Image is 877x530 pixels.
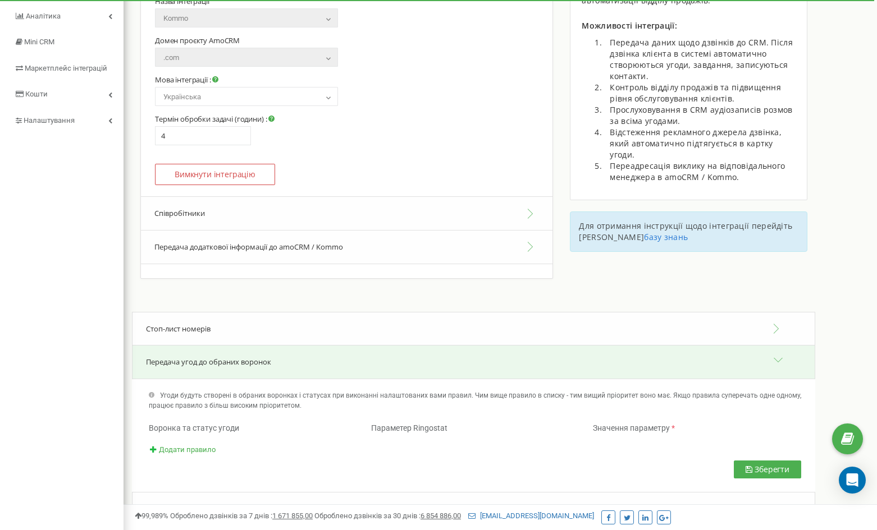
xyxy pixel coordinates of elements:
[604,37,795,82] li: Передача даних щодо дзвінків до CRM. Після дзвінка клієнта в системі автоматично створюються угод...
[155,48,338,67] span: .com
[644,232,688,242] a: базу знань
[839,467,866,494] div: Open Intercom Messenger
[135,511,168,520] span: 99,989%
[593,423,670,432] span: Значення параметру
[141,196,552,231] button: Співробітники
[272,511,313,520] u: 1 671 855,00
[604,82,795,104] li: Контроль відділу продажів та підвищення рівня обслуговування клієнтів.
[159,89,334,105] span: Українська
[155,164,275,185] button: Вимкнути інтеграцію
[159,50,334,66] span: .com
[155,8,338,27] span: Kommo
[314,511,461,520] span: Оброблено дзвінків за 30 днів :
[141,231,552,264] button: Передача додаткової інформації до amoCRM / Kommo
[421,511,461,520] u: 6 854 886,00
[159,445,216,454] span: Додати правило
[371,423,447,432] span: Параметер Ringostat
[24,38,54,46] span: Mini CRM
[468,511,594,520] a: [EMAIL_ADDRESS][DOMAIN_NAME]
[604,160,795,183] li: Переадресація виклику на відповідального менеджера в amoCRM / Kommo.
[155,87,338,106] span: Українська
[146,324,211,334] span: Стоп-лист номерів
[25,64,107,72] span: Маркетплейс інтеграцій
[755,464,789,474] span: Зберегти
[582,20,795,31] p: Можливості інтеграції:
[579,220,798,243] p: Для отримання інструкції щодо інтеграції перейдіть [PERSON_NAME]
[26,12,61,20] span: Аналiтика
[604,127,795,160] li: Відстеження рекламного джерела дзвінка, який автоматично підтягується в картку угоди.
[604,104,795,127] li: Прослуховування в CRM аудіозаписів розмов за всіма угодами.
[146,357,271,367] span: Передача угод до обраних воронок
[159,11,334,26] span: Kommo
[149,391,801,410] span: Угоди будуть створені в обраних воронках і статусах при виконанні налаштованих вами правил. Чим в...
[24,116,75,125] span: Налаштування
[25,90,48,98] span: Кошти
[734,460,801,478] button: Зберегти
[170,511,313,520] span: Оброблено дзвінків за 7 днів :
[155,75,218,84] label: Мова інтеграції :
[155,114,275,123] label: Термін обробки задачі (години) :
[155,36,240,45] label: Домен проєкту AmoCRM
[149,423,239,432] span: Воронка та статус угоди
